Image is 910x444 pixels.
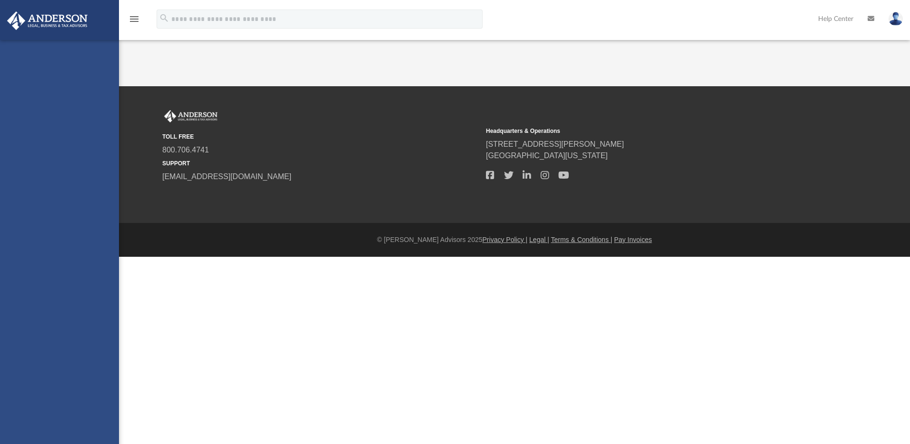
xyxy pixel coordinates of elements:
img: Anderson Advisors Platinum Portal [162,110,219,122]
a: Pay Invoices [614,236,652,243]
i: search [159,13,169,23]
a: [GEOGRAPHIC_DATA][US_STATE] [486,151,608,160]
small: TOLL FREE [162,132,479,141]
small: SUPPORT [162,159,479,168]
div: © [PERSON_NAME] Advisors 2025 [119,235,910,245]
a: Terms & Conditions | [551,236,613,243]
a: 800.706.4741 [162,146,209,154]
a: [STREET_ADDRESS][PERSON_NAME] [486,140,624,148]
img: User Pic [889,12,903,26]
a: Legal | [529,236,549,243]
small: Headquarters & Operations [486,127,803,135]
a: menu [129,18,140,25]
img: Anderson Advisors Platinum Portal [4,11,90,30]
i: menu [129,13,140,25]
a: [EMAIL_ADDRESS][DOMAIN_NAME] [162,172,291,181]
a: Privacy Policy | [483,236,528,243]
